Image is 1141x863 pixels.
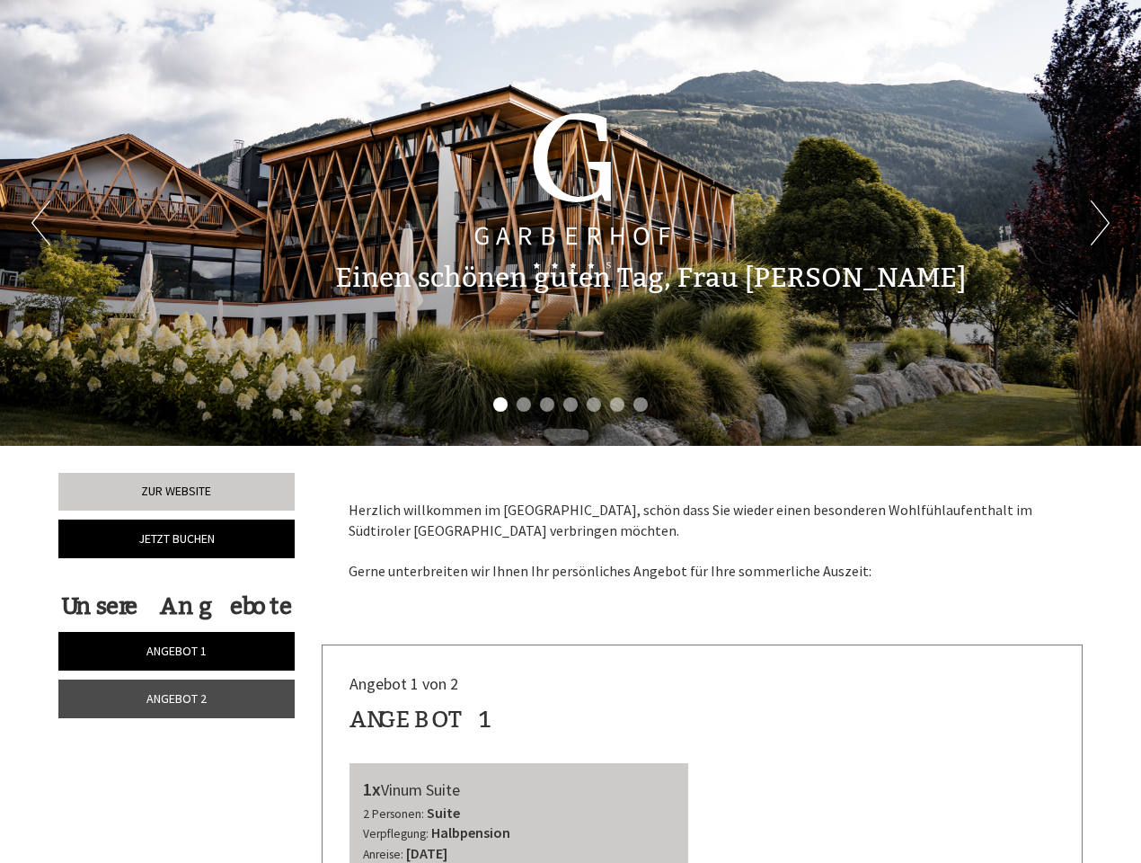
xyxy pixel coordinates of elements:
[349,703,494,736] div: Angebot 1
[335,263,966,293] h1: Einen schönen guten Tag, Frau [PERSON_NAME]
[146,690,207,707] span: Angebot 2
[31,200,50,245] button: Previous
[363,806,424,822] small: 2 Personen:
[363,847,403,862] small: Anreise:
[363,778,381,800] b: 1x
[431,823,510,841] b: Halbpension
[146,643,207,659] span: Angebot 1
[349,500,1057,582] p: Herzlich willkommen im [GEOGRAPHIC_DATA], schön dass Sie wieder einen besonderen Wohlfühlaufentha...
[406,844,447,862] b: [DATE]
[363,826,429,841] small: Verpflegung:
[58,520,295,558] a: Jetzt buchen
[349,673,458,694] span: Angebot 1 von 2
[58,473,295,511] a: Zur Website
[1091,200,1110,245] button: Next
[58,590,295,623] div: Unsere Angebote
[427,804,460,822] b: Suite
[363,777,676,803] div: Vinum Suite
